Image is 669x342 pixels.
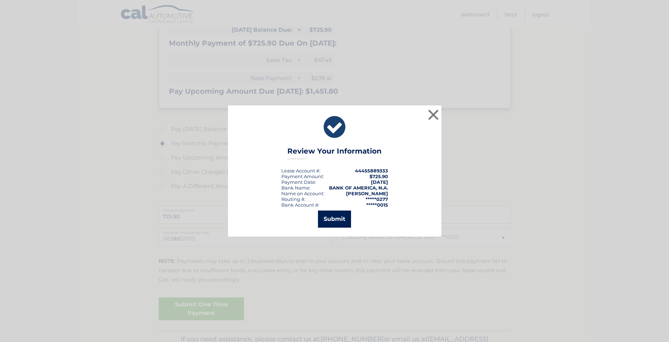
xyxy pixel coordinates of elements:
[281,202,319,208] div: Bank Account #:
[355,168,388,173] strong: 44455889333
[281,185,310,191] div: Bank Name:
[426,108,441,122] button: ×
[281,173,324,179] div: Payment Amount:
[281,196,306,202] div: Routing #:
[281,179,315,185] span: Payment Date
[346,191,388,196] strong: [PERSON_NAME]
[281,168,320,173] div: Lease Account #:
[371,179,388,185] span: [DATE]
[318,211,351,228] button: Submit
[281,179,316,185] div: :
[281,191,324,196] div: Name on Account:
[287,147,382,159] h3: Review Your Information
[370,173,388,179] span: $725.90
[329,185,388,191] strong: BANK OF AMERICA, N.A.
